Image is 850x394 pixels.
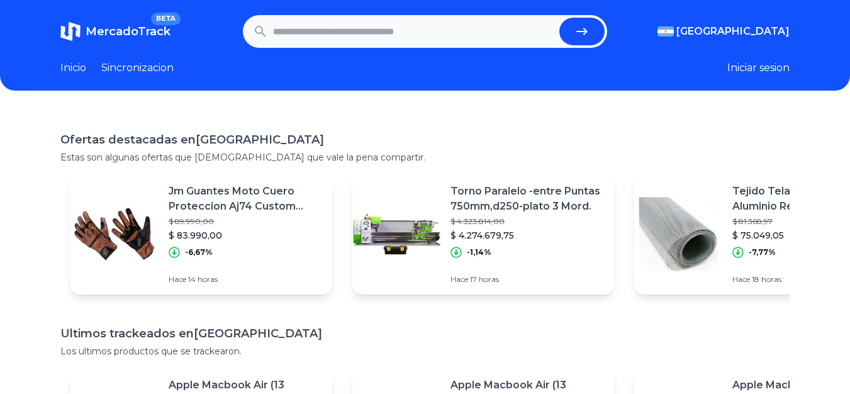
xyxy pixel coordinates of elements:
button: [GEOGRAPHIC_DATA] [657,24,790,39]
a: Featured imageTorno Paralelo -entre Puntas 750mm,d250-plato 3 Mord.$ 4.323.814,00$ 4.274.679,75-1... [352,174,614,295]
span: [GEOGRAPHIC_DATA] [676,24,790,39]
img: MercadoTrack [60,21,81,42]
a: Featured imageJm Guantes Moto Cuero Proteccion Aj74 Custom Marron$ 89.990,00$ 83.990,00-6,67%Hace... [70,174,332,295]
img: Argentina [657,26,674,37]
p: $ 83.990,00 [169,229,322,242]
a: Inicio [60,60,86,76]
p: Jm Guantes Moto Cuero Proteccion Aj74 Custom Marron [169,184,322,214]
p: Hace 17 horas [450,274,604,284]
p: -7,77% [749,247,776,257]
span: BETA [151,13,181,25]
p: -6,67% [185,247,213,257]
img: Featured image [352,190,440,278]
span: MercadoTrack [86,25,171,38]
img: Featured image [634,190,722,278]
h1: Ultimos trackeados en [GEOGRAPHIC_DATA] [60,325,790,342]
a: MercadoTrackBETA [60,21,171,42]
h1: Ofertas destacadas en [GEOGRAPHIC_DATA] [60,131,790,149]
p: Los ultimos productos que se trackearon. [60,345,790,357]
a: Sincronizacion [101,60,174,76]
p: Estas son algunas ofertas que [DEMOGRAPHIC_DATA] que vale la pena compartir. [60,151,790,164]
p: $ 89.990,00 [169,217,322,227]
p: -1,14% [467,247,491,257]
p: $ 4.274.679,75 [450,229,604,242]
p: $ 4.323.814,00 [450,217,604,227]
img: Featured image [70,190,159,278]
p: Torno Paralelo -entre Puntas 750mm,d250-plato 3 Mord. [450,184,604,214]
p: Hace 14 horas [169,274,322,284]
button: Iniciar sesion [727,60,790,76]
